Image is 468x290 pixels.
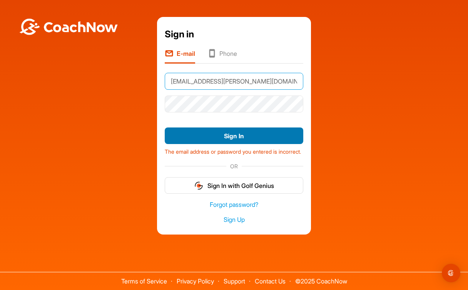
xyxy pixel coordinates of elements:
[165,144,303,156] div: The email address or password you entered is incorrect.
[442,264,460,282] div: Open Intercom Messenger
[165,73,303,90] input: E-mail
[177,277,214,285] a: Privacy Policy
[224,277,245,285] a: Support
[194,181,204,190] img: gg_logo
[165,177,303,194] button: Sign In with Golf Genius
[18,18,119,35] img: BwLJSsUCoWCh5upNqxVrqldRgqLPVwmV24tXu5FoVAoFEpwwqQ3VIfuoInZCoVCoTD4vwADAC3ZFMkVEQFDAAAAAElFTkSuQmCC
[165,215,303,224] a: Sign Up
[165,27,303,41] div: Sign in
[165,127,303,144] button: Sign In
[255,277,286,285] a: Contact Us
[226,162,242,170] span: OR
[121,277,167,285] a: Terms of Service
[291,272,351,284] span: © 2025 CoachNow
[165,49,195,64] li: E-mail
[207,49,237,64] li: Phone
[165,200,303,209] a: Forgot password?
